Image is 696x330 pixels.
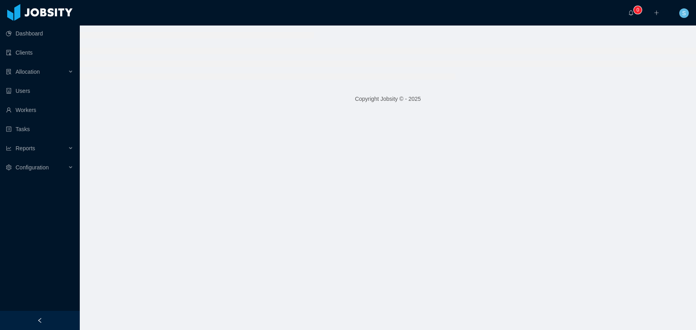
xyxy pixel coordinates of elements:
[654,10,659,16] i: icon: plus
[634,6,642,14] sup: 0
[16,69,40,75] span: Allocation
[6,102,73,118] a: icon: userWorkers
[80,85,696,113] footer: Copyright Jobsity © - 2025
[16,164,49,171] span: Configuration
[682,8,686,18] span: S
[6,145,12,151] i: icon: line-chart
[6,45,73,61] a: icon: auditClients
[6,69,12,75] i: icon: solution
[628,10,634,16] i: icon: bell
[6,26,73,41] a: icon: pie-chartDashboard
[6,165,12,170] i: icon: setting
[16,145,35,151] span: Reports
[6,121,73,137] a: icon: profileTasks
[6,83,73,99] a: icon: robotUsers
